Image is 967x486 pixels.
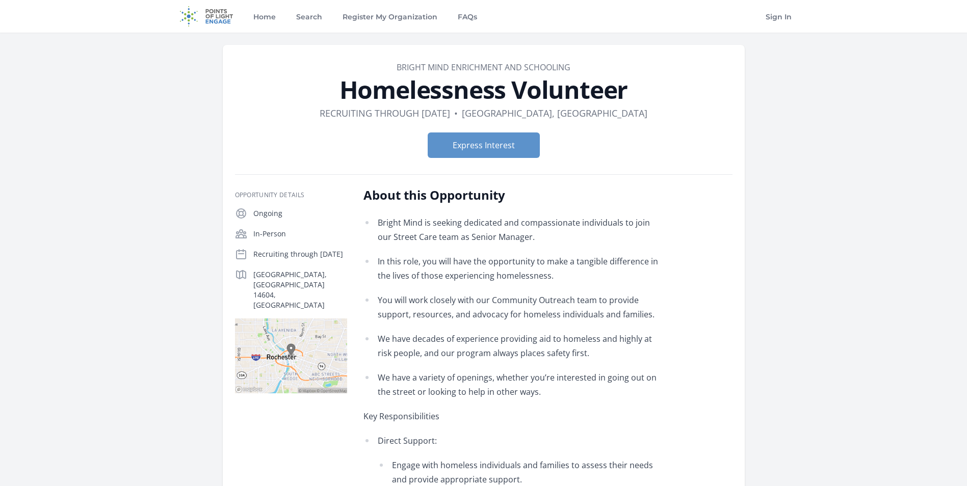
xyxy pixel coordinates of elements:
p: [GEOGRAPHIC_DATA], [GEOGRAPHIC_DATA] 14604, [GEOGRAPHIC_DATA] [253,269,347,310]
p: In-Person [253,229,347,239]
p: We have decades of experience providing aid to homeless and highly at risk people, and our progra... [378,332,662,360]
div: • [454,106,458,120]
p: Direct Support: [378,434,662,448]
p: Key Responsibilities [363,409,662,423]
p: Recruiting through [DATE] [253,249,347,259]
p: You will work closely with our Community Outreach team to provide support, resources, and advocac... [378,293,662,321]
img: Map [235,318,347,393]
button: Express Interest [428,132,540,158]
p: In this role, you will have the opportunity to make a tangible difference in the lives of those e... [378,254,662,283]
p: We have a variety of openings, whether you’re interested in going out on the street or looking to... [378,370,662,399]
p: Bright Mind is seeking dedicated and compassionate individuals to join our Street Care team as Se... [378,215,662,244]
dd: [GEOGRAPHIC_DATA], [GEOGRAPHIC_DATA] [462,106,647,120]
h2: About this Opportunity [363,187,662,203]
a: BRIGHT MIND ENRICHMENT AND SCHOOLING [397,62,570,73]
dd: Recruiting through [DATE] [320,106,450,120]
p: Ongoing [253,208,347,219]
h1: Homelessness Volunteer [235,77,733,102]
h3: Opportunity Details [235,191,347,199]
